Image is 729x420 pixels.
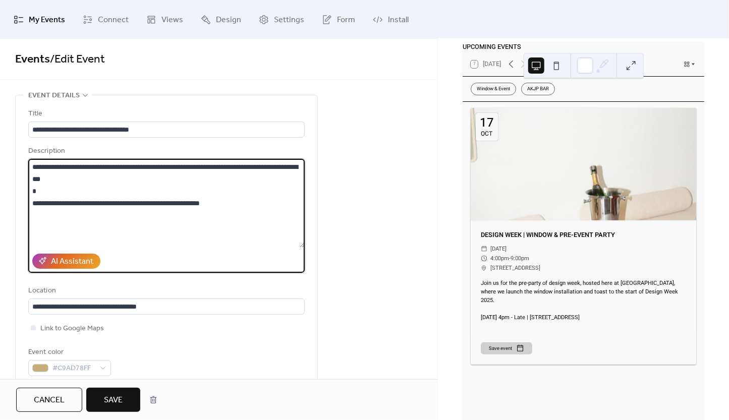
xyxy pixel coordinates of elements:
span: Form [337,12,355,28]
button: Save event [481,342,532,354]
button: AI Assistant [32,254,100,269]
a: Install [365,4,416,35]
span: [STREET_ADDRESS] [490,263,540,273]
button: Save [86,388,140,412]
div: ​ [481,244,487,254]
div: AKJP BAR [521,83,555,95]
div: Event color [28,346,109,358]
span: Event details [28,90,80,102]
span: Link to Google Maps [40,323,104,335]
a: Settings [251,4,312,35]
a: My Events [6,4,73,35]
div: AI Assistant [51,256,93,268]
div: Description [28,145,303,157]
div: Window & Event [471,83,516,95]
span: 9:00pm [511,254,529,263]
a: Events [15,48,50,71]
span: Connect [98,12,129,28]
a: Views [139,4,191,35]
span: - [509,254,511,263]
button: Cancel [16,388,82,412]
a: Design [193,4,249,35]
div: ​ [481,263,487,273]
div: Location [28,285,303,297]
span: My Events [29,12,65,28]
span: [DATE] [490,244,507,254]
div: 17 [480,117,494,129]
a: Form [314,4,363,35]
div: Oct [481,131,493,137]
span: #C9AD78FF [52,363,95,375]
span: Install [388,12,409,28]
div: DESIGN WEEK | WINDOW & PRE-EVENT PARTY [471,230,696,240]
span: Settings [274,12,304,28]
span: Design [216,12,241,28]
div: UPCOMING EVENTS [463,42,704,52]
span: 4:00pm [490,254,509,263]
div: ​ [481,254,487,263]
div: Join us for the pre-party of design week, hosted here at [GEOGRAPHIC_DATA], where we launch the w... [471,279,696,322]
span: Save [104,394,123,406]
span: Cancel [34,394,65,406]
div: Title [28,108,303,120]
span: / Edit Event [50,48,105,71]
a: Connect [75,4,136,35]
span: Views [161,12,183,28]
